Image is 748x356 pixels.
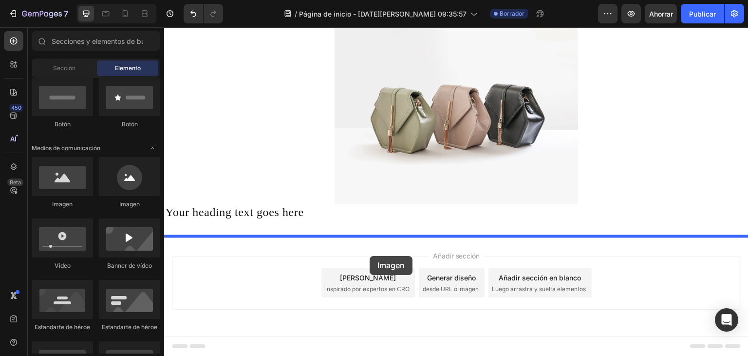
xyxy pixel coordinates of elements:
[500,10,524,17] font: Borrador
[52,200,73,208] font: Imagen
[715,308,738,332] div: Abrir Intercom Messenger
[55,262,71,269] font: Video
[10,179,21,186] font: Beta
[64,9,68,19] font: 7
[645,4,677,23] button: Ahorrar
[299,10,467,18] font: Página de inicio - [DATE][PERSON_NAME] 09:35:57
[119,200,140,208] font: Imagen
[122,120,138,128] font: Botón
[102,323,157,331] font: Estandarte de héroe
[32,31,160,51] input: Secciones y elementos de búsqueda
[184,4,223,23] div: Deshacer/Rehacer
[145,140,160,156] span: Abrir con palanca
[32,144,100,152] font: Medios de comunicación
[53,64,75,72] font: Sección
[4,4,73,23] button: 7
[107,262,152,269] font: Banner de vídeo
[295,10,297,18] font: /
[55,120,71,128] font: Botón
[11,104,21,111] font: 450
[164,27,748,356] iframe: Área de diseño
[35,323,90,331] font: Estandarte de héroe
[649,10,673,18] font: Ahorrar
[689,10,716,18] font: Publicar
[115,64,141,72] font: Elemento
[681,4,724,23] button: Publicar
